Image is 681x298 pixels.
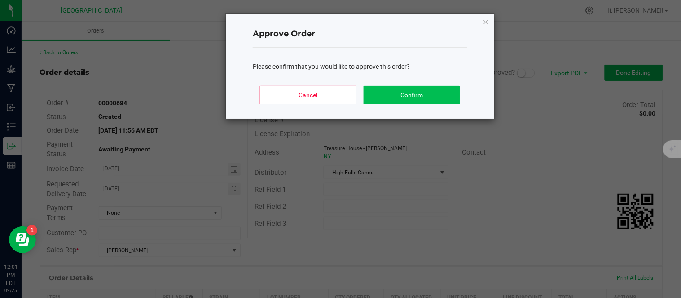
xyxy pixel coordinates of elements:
iframe: Resource center unread badge [26,225,37,236]
div: Please confirm that you would like to approve this order? [253,62,467,71]
iframe: Resource center [9,226,36,253]
button: Close [483,16,489,27]
h4: Approve Order [253,28,467,40]
button: Confirm [364,86,460,104]
button: Cancel [260,86,356,104]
